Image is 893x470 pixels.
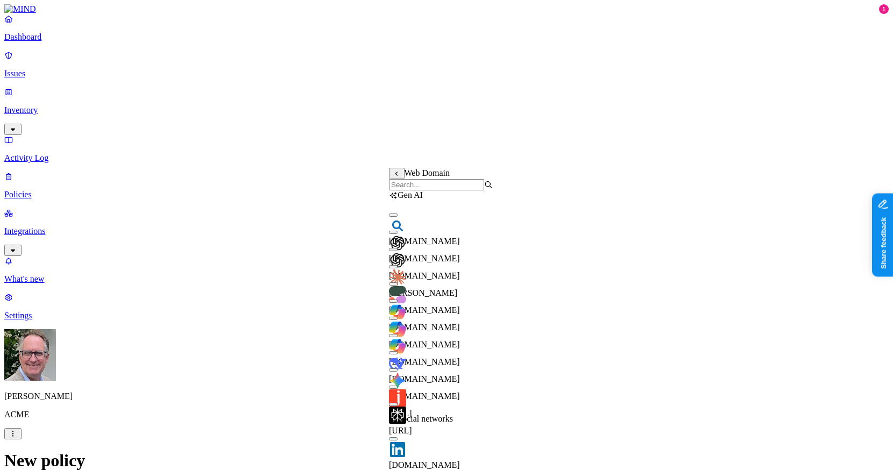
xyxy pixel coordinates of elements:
[389,190,493,200] div: Gen AI
[389,252,406,269] img: chatgpt.com favicon
[389,179,484,190] input: Search...
[4,135,889,163] a: Activity Log
[389,234,406,252] img: chat.openai.com favicon
[4,410,889,419] p: ACME
[389,321,406,338] img: copilot.microsoft.com favicon
[4,153,889,163] p: Activity Log
[389,372,406,389] img: gemini.google.com favicon
[4,208,889,254] a: Integrations
[4,69,889,79] p: Issues
[4,311,889,321] p: Settings
[4,391,889,401] p: [PERSON_NAME]
[405,168,450,177] span: Web Domain
[4,190,889,200] p: Policies
[4,14,889,42] a: Dashboard
[4,4,36,14] img: MIND
[4,256,889,284] a: What's new
[389,407,406,424] img: perplexity.ai favicon
[389,338,406,355] img: m365.cloud.microsoft favicon
[389,355,406,372] img: deepseek.com favicon
[4,293,889,321] a: Settings
[4,87,889,133] a: Inventory
[389,286,406,303] img: cohere.com favicon
[4,226,889,236] p: Integrations
[389,441,406,458] img: linkedin.com favicon
[389,217,406,234] img: bing.com favicon
[389,269,406,286] img: claude.ai favicon
[389,460,460,469] span: [DOMAIN_NAME]
[4,105,889,115] p: Inventory
[389,414,493,424] div: Social networks
[4,51,889,79] a: Issues
[879,4,889,14] div: 1
[389,426,412,435] span: [URL]
[4,329,56,381] img: Greg Stolhand
[389,389,406,407] img: jasper.ai favicon
[4,4,889,14] a: MIND
[4,32,889,42] p: Dashboard
[389,303,406,321] img: copilot.cloud.microsoft favicon
[4,172,889,200] a: Policies
[4,274,889,284] p: What's new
